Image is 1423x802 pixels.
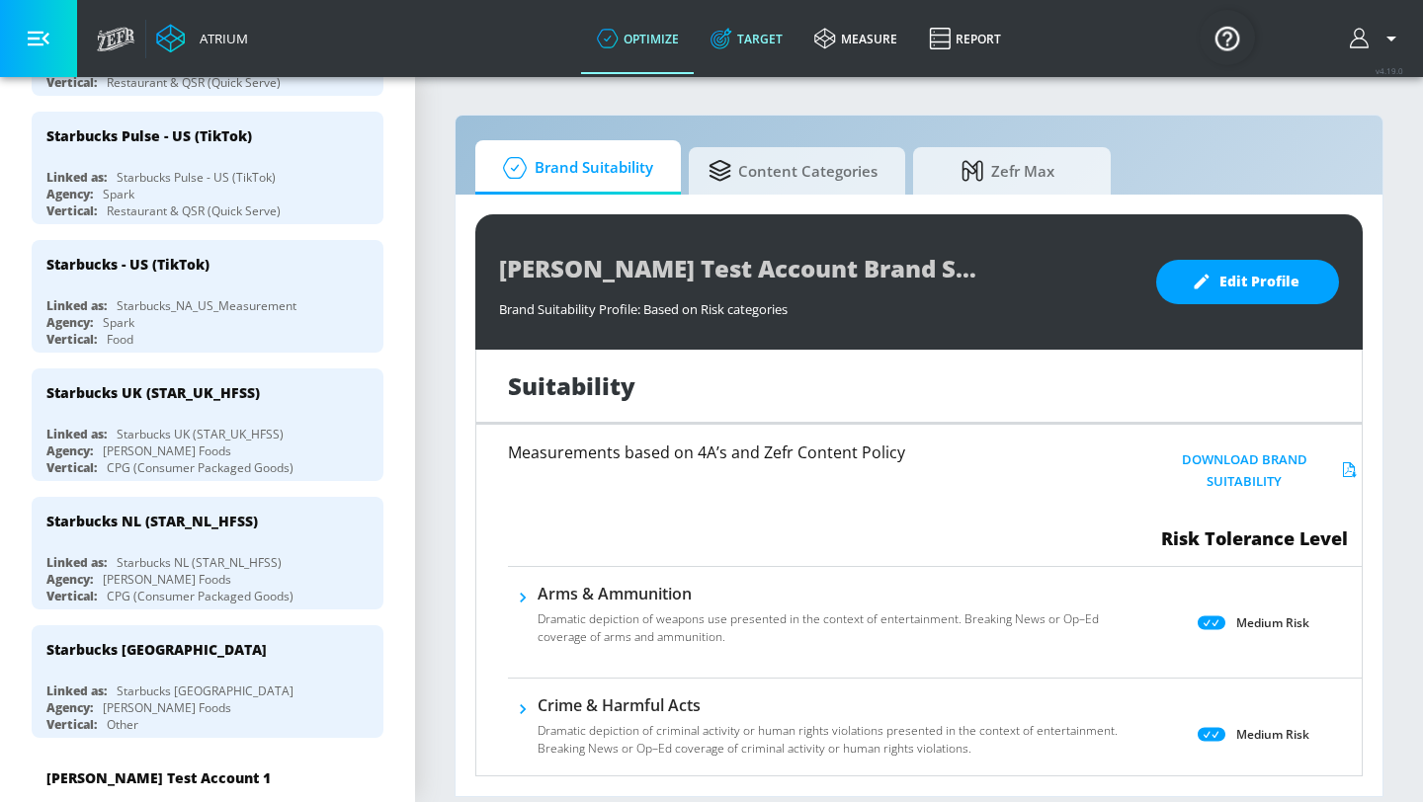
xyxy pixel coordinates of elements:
[103,442,231,459] div: [PERSON_NAME] Foods
[798,3,913,74] a: measure
[46,682,107,699] div: Linked as:
[508,369,635,402] h1: Suitability
[538,610,1119,646] p: Dramatic depiction of weapons use presented in the context of entertainment. Breaking News or Op–...
[581,3,695,74] a: optimize
[32,112,383,224] div: Starbucks Pulse - US (TikTok)Linked as:Starbucks Pulse - US (TikTok)Agency:SparkVertical:Restaura...
[46,383,260,402] div: Starbucks UK (STAR_UK_HFSS)
[32,368,383,481] div: Starbucks UK (STAR_UK_HFSS)Linked as:Starbucks UK (STAR_UK_HFSS)Agency:[PERSON_NAME] FoodsVertica...
[1200,10,1255,65] button: Open Resource Center
[46,255,209,274] div: Starbucks - US (TikTok)
[1148,444,1362,498] button: Download Brand Suitability
[117,682,293,699] div: Starbucks [GEOGRAPHIC_DATA]
[538,694,1119,769] div: Crime & Harmful ActsDramatic depiction of criminal activity or human rights violations presented ...
[1236,612,1309,633] p: Medium Risk
[1156,260,1339,304] button: Edit Profile
[1376,65,1403,76] span: v 4.19.0
[538,583,1119,604] h6: Arms & Ammunition
[117,297,296,314] div: Starbucks_NA_US_Measurement
[46,768,271,787] div: [PERSON_NAME] Test Account 1
[46,426,107,442] div: Linked as:
[495,144,653,192] span: Brand Suitability
[117,554,282,571] div: Starbucks NL (STAR_NL_HFSS)
[46,459,97,476] div: Vertical:
[1236,724,1309,745] p: Medium Risk
[913,3,1017,74] a: Report
[103,314,134,331] div: Spark
[499,290,1136,318] div: Brand Suitability Profile: Based on Risk categories
[538,694,1119,716] h6: Crime & Harmful Acts
[46,571,93,588] div: Agency:
[46,716,97,733] div: Vertical:
[46,126,252,145] div: Starbucks Pulse - US (TikTok)
[46,169,107,186] div: Linked as:
[117,426,284,442] div: Starbucks UK (STAR_UK_HFSS)
[32,240,383,353] div: Starbucks - US (TikTok)Linked as:Starbucks_NA_US_MeasurementAgency:SparkVertical:Food
[1161,526,1348,550] span: Risk Tolerance Level
[103,699,231,716] div: [PERSON_NAME] Foods
[46,331,97,348] div: Vertical:
[46,314,93,331] div: Agency:
[46,588,97,604] div: Vertical:
[32,625,383,738] div: Starbucks [GEOGRAPHIC_DATA]Linked as:Starbucks [GEOGRAPHIC_DATA]Agency:[PERSON_NAME] FoodsVertica...
[46,442,93,459] div: Agency:
[103,571,231,588] div: [PERSON_NAME] Foods
[107,459,293,476] div: CPG (Consumer Packaged Goods)
[933,147,1083,195] span: Zefr Max
[46,512,258,530] div: Starbucks NL (STAR_NL_HFSS)
[107,331,133,348] div: Food
[46,186,93,202] div: Agency:
[709,147,878,195] span: Content Categories
[32,497,383,609] div: Starbucks NL (STAR_NL_HFSS)Linked as:Starbucks NL (STAR_NL_HFSS)Agency:[PERSON_NAME] FoodsVertica...
[538,722,1119,758] p: Dramatic depiction of criminal activity or human rights violations presented in the context of en...
[103,186,134,202] div: Spark
[46,202,97,219] div: Vertical:
[46,640,267,659] div: Starbucks [GEOGRAPHIC_DATA]
[107,588,293,604] div: CPG (Consumer Packaged Goods)
[46,297,107,314] div: Linked as:
[107,74,281,91] div: Restaurant & QSR (Quick Serve)
[46,699,93,716] div: Agency:
[46,74,97,91] div: Vertical:
[508,444,1077,460] h6: Measurements based on 4A’s and Zefr Content Policy
[46,554,107,571] div: Linked as:
[117,169,276,186] div: Starbucks Pulse - US (TikTok)
[695,3,798,74] a: Target
[538,583,1119,658] div: Arms & AmmunitionDramatic depiction of weapons use presented in the context of entertainment. Bre...
[192,30,248,47] div: Atrium
[1196,270,1299,294] span: Edit Profile
[107,716,138,733] div: Other
[156,24,248,53] a: Atrium
[107,202,281,219] div: Restaurant & QSR (Quick Serve)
